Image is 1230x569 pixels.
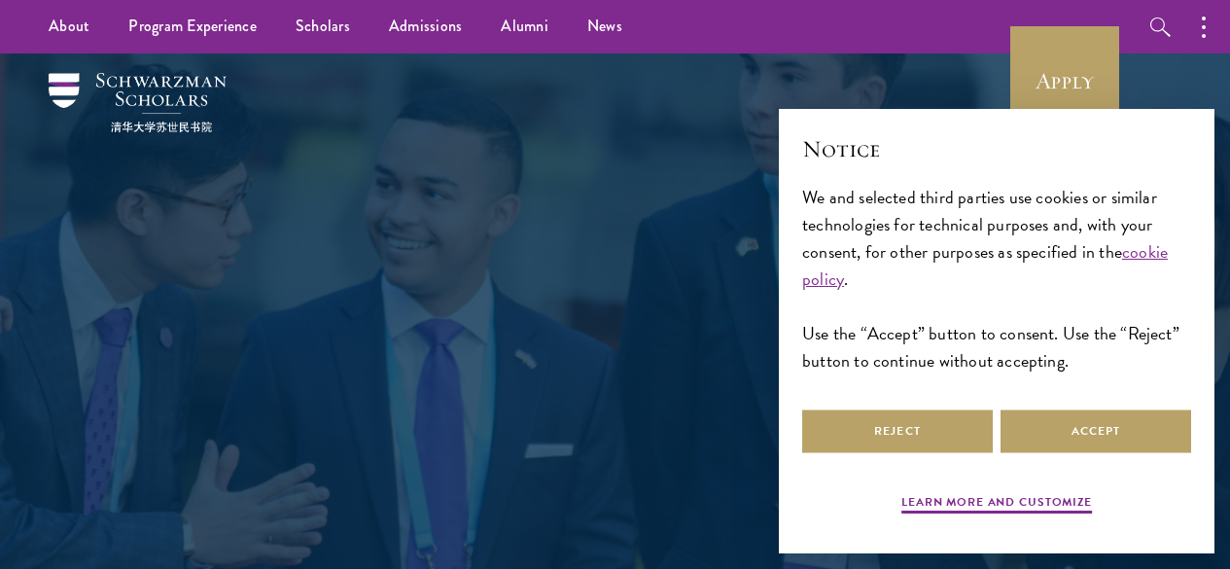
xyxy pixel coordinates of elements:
[802,409,993,453] button: Reject
[49,73,227,132] img: Schwarzman Scholars
[901,493,1092,516] button: Learn more and customize
[1010,26,1119,135] a: Apply
[802,184,1191,375] div: We and selected third parties use cookies or similar technologies for technical purposes and, wit...
[802,238,1168,292] a: cookie policy
[802,132,1191,165] h2: Notice
[1001,409,1191,453] button: Accept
